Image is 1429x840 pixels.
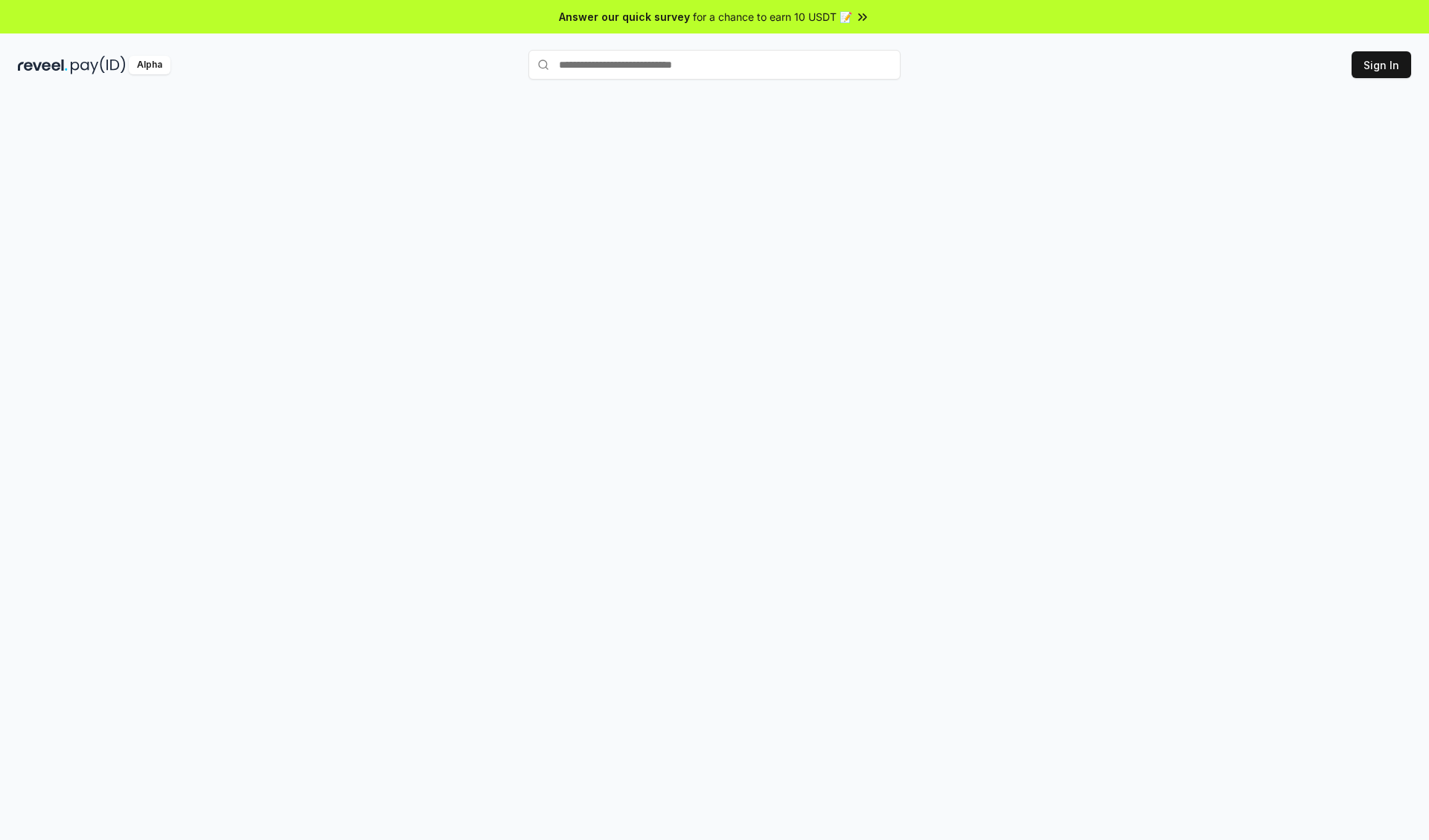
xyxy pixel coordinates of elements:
img: reveel_dark [18,56,68,74]
span: Answer our quick survey [559,9,690,25]
button: Sign In [1352,51,1411,78]
div: Alpha [129,56,170,74]
img: pay_id [71,56,126,74]
span: for a chance to earn 10 USDT 📝 [693,9,852,25]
